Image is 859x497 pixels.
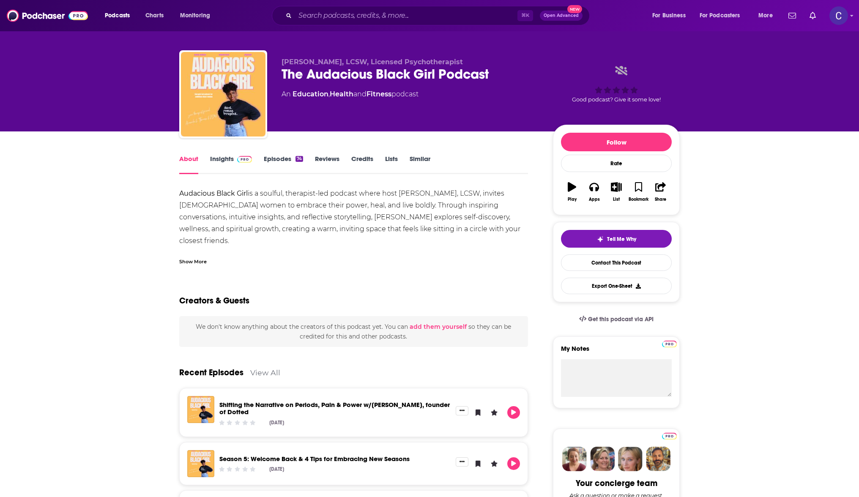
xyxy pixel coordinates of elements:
a: View All [250,368,280,377]
div: Good podcast? Give it some love! [553,58,680,110]
a: Shifting the Narrative on Periods, Pain & Power w/Dejanae Parkman, founder of Dotted [219,401,450,416]
button: tell me why sparkleTell Me Why [561,230,672,248]
div: Apps [589,197,600,202]
span: More [758,10,773,22]
div: v 4.0.25 [24,14,41,20]
button: open menu [752,9,783,22]
button: Open AdvancedNew [540,11,583,21]
a: Credits [351,155,373,174]
button: open menu [174,9,221,22]
img: Season 5: Welcome Back & 4 Tips for Embracing New Seasons [187,450,214,477]
a: Season 5: Welcome Back & 4 Tips for Embracing New Seasons [219,455,410,463]
h2: Creators & Guests [179,295,249,306]
a: Health [330,90,353,98]
img: Jules Profile [618,447,643,471]
button: Play [507,457,520,470]
b: Audacious Black Girl [179,189,248,197]
span: Logged in as publicityxxtina [829,6,848,25]
img: Podchaser Pro [662,433,677,440]
a: About [179,155,198,174]
img: Jon Profile [646,447,670,471]
img: website_grey.svg [14,22,20,29]
img: tell me why sparkle [597,236,604,243]
button: Leave a Rating [488,406,501,419]
div: Rate [561,155,672,172]
span: For Podcasters [700,10,740,22]
img: Sydney Profile [562,447,587,471]
span: We don't know anything about the creators of this podcast yet . You can so they can be credited f... [196,323,511,340]
button: Apps [583,177,605,207]
label: My Notes [561,344,672,359]
button: open menu [99,9,141,22]
div: [DATE] [269,466,284,472]
button: open menu [694,9,752,22]
a: Get this podcast via API [572,309,660,330]
button: Leave a Rating [488,457,501,470]
div: Bookmark [629,197,648,202]
a: Fitness [367,90,391,98]
button: Show More Button [456,457,468,467]
span: Get this podcast via API [588,316,654,323]
a: Show notifications dropdown [785,8,799,23]
input: Search podcasts, credits, & more... [295,9,517,22]
span: Monitoring [180,10,210,22]
span: and [353,90,367,98]
img: The Audacious Black Girl Podcast [181,52,265,137]
button: List [605,177,627,207]
img: tab_domain_overview_orange.svg [23,49,30,56]
a: Similar [410,155,430,174]
span: , [328,90,330,98]
div: Keywords by Traffic [93,50,142,55]
img: Podchaser Pro [237,156,252,163]
div: Domain: [DOMAIN_NAME] [22,22,93,29]
a: Pro website [662,431,677,440]
div: Play [568,197,577,202]
div: Community Rating: 0 out of 5 [218,466,257,472]
div: An podcast [282,89,419,99]
span: For Business [652,10,686,22]
div: Search podcasts, credits, & more... [280,6,598,25]
div: Share [655,197,666,202]
div: [DATE] [269,420,284,426]
span: ⌘ K [517,10,533,21]
div: Your concierge team [576,478,657,489]
a: Education [293,90,328,98]
a: InsightsPodchaser Pro [210,155,252,174]
span: Charts [145,10,164,22]
span: Open Advanced [544,14,579,18]
button: Play [507,406,520,419]
a: Recent Episodes [179,367,243,378]
img: User Profile [829,6,848,25]
button: Bookmark Episode [472,457,484,470]
span: Good podcast? Give it some love! [572,96,661,103]
a: Pro website [662,339,677,347]
button: open menu [646,9,696,22]
span: Tell Me Why [607,236,636,243]
a: Contact This Podcast [561,254,672,271]
a: Lists [385,155,398,174]
img: Podchaser - Follow, Share and Rate Podcasts [7,8,88,24]
div: Community Rating: 0 out of 5 [218,419,257,426]
img: Podchaser Pro [662,341,677,347]
a: Reviews [315,155,339,174]
button: Export One-Sheet [561,278,672,294]
span: New [567,5,583,13]
div: List [613,197,620,202]
a: Show notifications dropdown [806,8,819,23]
div: Domain Overview [32,50,76,55]
img: Barbara Profile [590,447,615,471]
div: 74 [295,156,303,162]
span: [PERSON_NAME], LCSW, Licensed Psychotherapist [282,58,463,66]
button: Follow [561,133,672,151]
button: Show profile menu [829,6,848,25]
button: add them yourself [410,323,467,330]
img: logo_orange.svg [14,14,20,20]
a: Charts [140,9,169,22]
img: tab_keywords_by_traffic_grey.svg [84,49,91,56]
div: is a soulful, therapist-led podcast where host [PERSON_NAME], LCSW, invites [DEMOGRAPHIC_DATA] wo... [179,188,528,294]
img: Shifting the Narrative on Periods, Pain & Power w/Dejanae Parkman, founder of Dotted [187,396,214,423]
